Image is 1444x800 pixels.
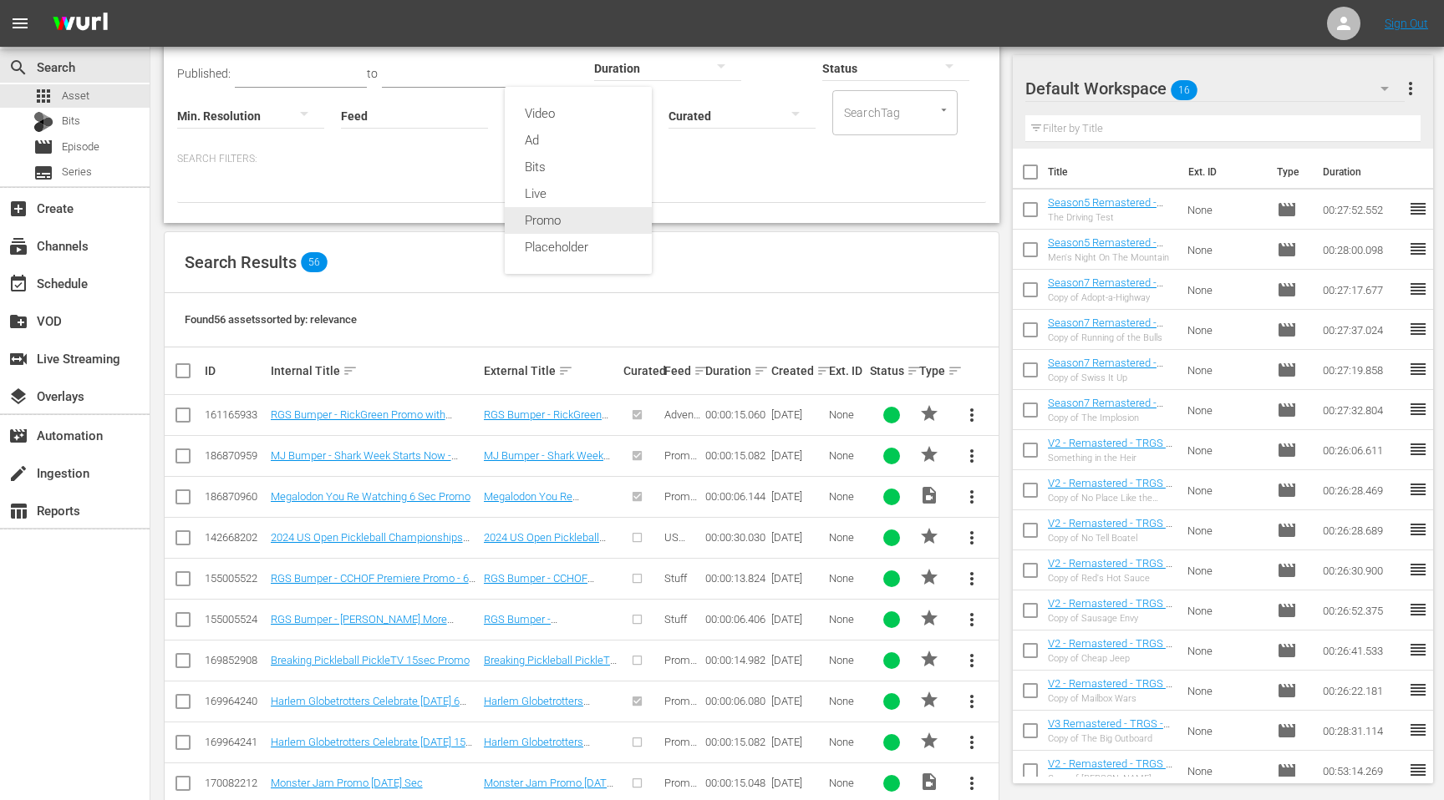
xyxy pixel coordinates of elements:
div: Promo [505,207,652,234]
div: Bits [505,154,652,180]
div: Placeholder [505,234,652,261]
div: Video [505,100,652,127]
div: Live [505,180,652,207]
div: Ad [505,127,652,154]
